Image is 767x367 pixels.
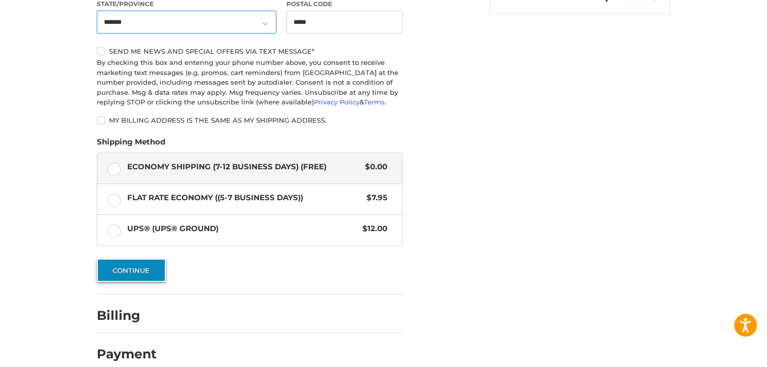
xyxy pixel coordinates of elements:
legend: Shipping Method [97,136,165,153]
span: Economy Shipping (7-12 Business Days) (Free) [127,161,360,173]
button: Continue [97,259,166,282]
h2: Payment [97,346,157,362]
span: UPS® (UPS® Ground) [127,223,358,235]
label: Send me news and special offers via text message* [97,47,403,55]
a: Privacy Policy [314,98,359,106]
h2: Billing [97,308,156,323]
span: $7.95 [361,192,387,204]
label: My billing address is the same as my shipping address. [97,116,403,124]
span: $12.00 [357,223,387,235]
a: Terms [364,98,385,106]
span: $0.00 [360,161,387,173]
div: By checking this box and entering your phone number above, you consent to receive marketing text ... [97,58,403,107]
span: Flat Rate Economy ((5-7 Business Days)) [127,192,362,204]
